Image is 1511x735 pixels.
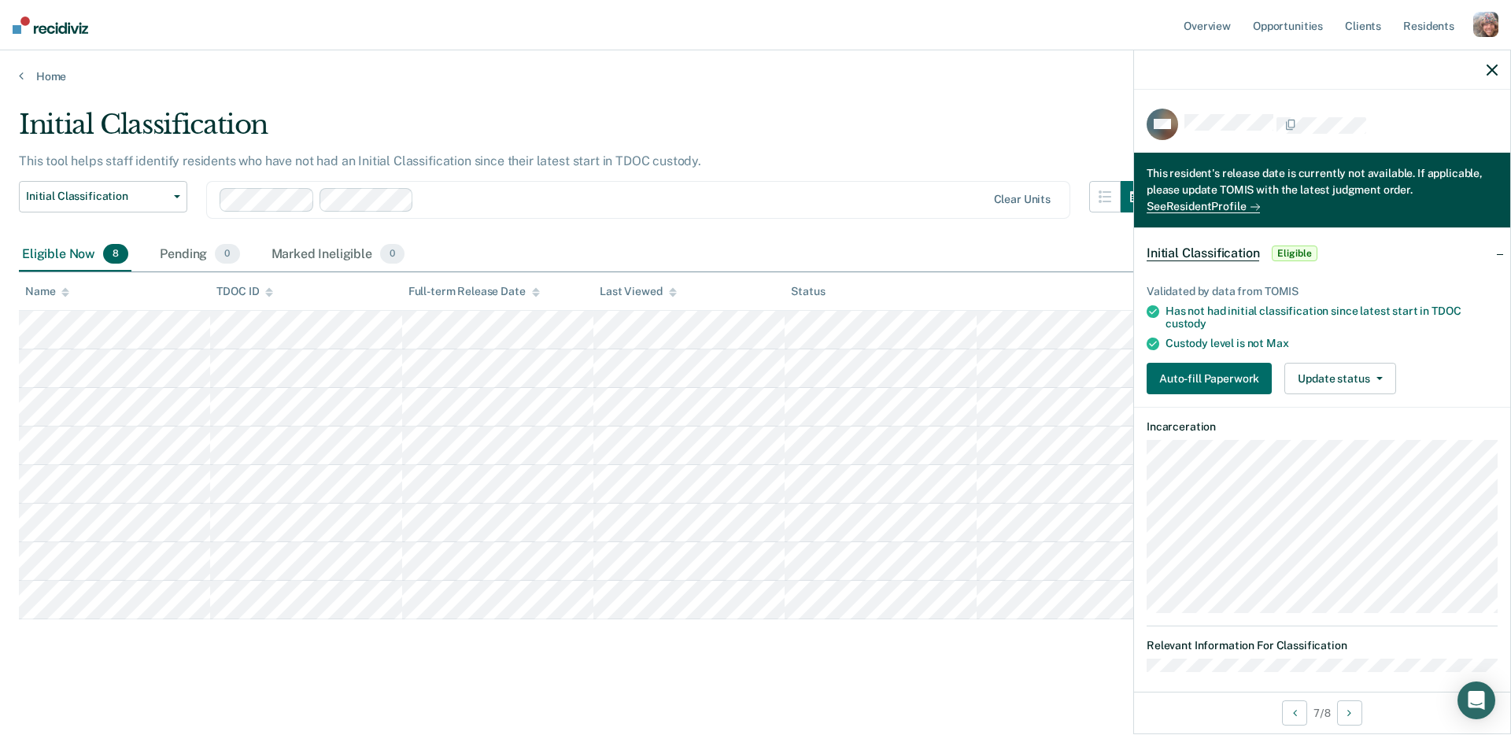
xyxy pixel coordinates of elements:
span: 0 [215,244,239,264]
span: Eligible [1272,246,1317,261]
p: This tool helps staff identify residents who have not had an Initial Classification since their l... [19,153,701,168]
div: Pending [157,238,242,272]
div: Initial ClassificationEligible [1134,228,1510,279]
button: Update status [1284,363,1395,394]
div: Name [25,285,69,298]
div: 7 / 8 [1134,692,1510,733]
span: Initial Classification [26,190,168,203]
button: Previous Opportunity [1282,700,1307,726]
a: Navigate to form link [1147,363,1278,394]
div: Custody level is not [1166,337,1498,350]
div: This resident's release date is currently not available. If applicable, please update TOMIS with ... [1134,153,1510,227]
a: SeeResidentProfile [1147,200,1260,213]
div: Marked Ineligible [268,238,408,272]
div: Has not had initial classification since latest start in TDOC [1166,305,1498,331]
div: Last Viewed [600,285,676,298]
img: Recidiviz [13,17,88,34]
dt: Incarceration [1147,420,1498,434]
button: Next Opportunity [1337,700,1362,726]
span: 8 [103,244,128,264]
div: TDOC ID [216,285,273,298]
span: Initial Classification [1147,246,1259,261]
button: Auto-fill Paperwork [1147,363,1272,394]
span: Max [1266,337,1289,349]
div: Open Intercom Messenger [1457,681,1495,719]
a: Home [19,69,1492,83]
div: Status [791,285,825,298]
div: Initial Classification [19,109,1152,153]
span: custody [1166,317,1206,330]
div: Validated by data from TOMIS [1147,285,1498,298]
dt: Relevant Information For Classification [1147,639,1498,652]
div: Full-term Release Date [408,285,540,298]
span: 0 [380,244,405,264]
div: Eligible Now [19,238,131,272]
div: Clear units [994,193,1051,206]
